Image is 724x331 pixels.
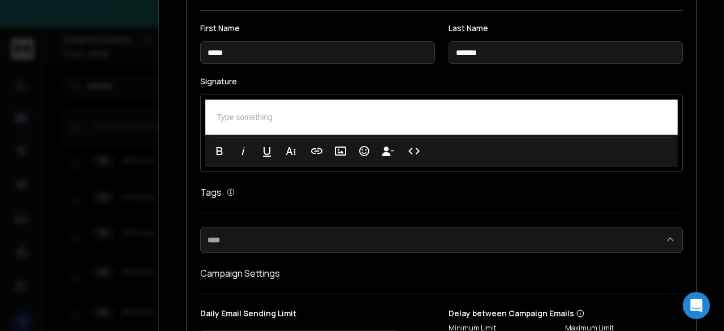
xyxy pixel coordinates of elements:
[200,78,683,85] label: Signature
[209,140,230,162] button: Bold (Ctrl+B)
[280,140,301,162] button: More Text
[403,140,425,162] button: Code View
[200,308,435,324] p: Daily Email Sending Limit
[449,308,677,319] p: Delay between Campaign Emails
[683,292,710,319] div: Open Intercom Messenger
[200,24,435,32] label: First Name
[200,266,683,280] h1: Campaign Settings
[256,140,278,162] button: Underline (Ctrl+U)
[377,140,399,162] button: Insert Unsubscribe Link
[200,186,222,199] h1: Tags
[232,140,254,162] button: Italic (Ctrl+I)
[306,140,327,162] button: Insert Link (Ctrl+K)
[449,24,683,32] label: Last Name
[354,140,375,162] button: Emoticons
[330,140,351,162] button: Insert Image (Ctrl+P)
